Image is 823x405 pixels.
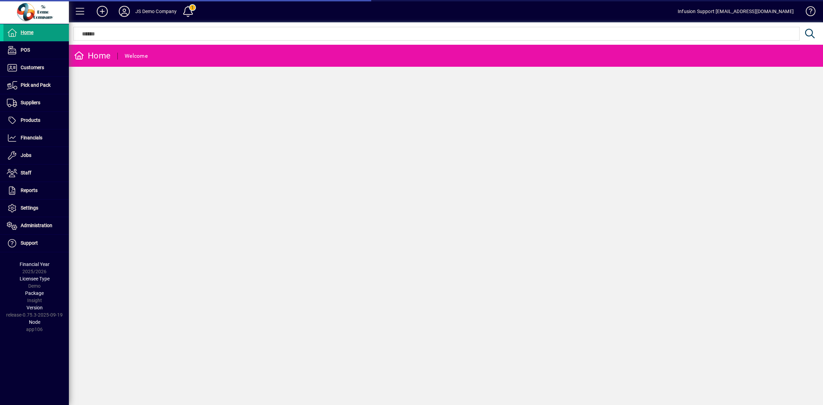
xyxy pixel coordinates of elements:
[27,305,43,310] span: Version
[801,1,814,24] a: Knowledge Base
[3,94,69,111] a: Suppliers
[21,82,51,88] span: Pick and Pack
[3,164,69,182] a: Staff
[21,188,38,193] span: Reports
[135,6,177,17] div: JS Demo Company
[678,6,794,17] div: Infusion Support [EMAIL_ADDRESS][DOMAIN_NAME]
[20,276,50,281] span: Licensee Type
[21,100,40,105] span: Suppliers
[25,290,44,296] span: Package
[21,240,38,246] span: Support
[3,59,69,76] a: Customers
[113,5,135,18] button: Profile
[21,152,31,158] span: Jobs
[3,217,69,234] a: Administration
[21,170,31,175] span: Staff
[3,42,69,59] a: POS
[3,200,69,217] a: Settings
[3,182,69,199] a: Reports
[21,223,52,228] span: Administration
[3,77,69,94] a: Pick and Pack
[21,205,38,211] span: Settings
[21,117,40,123] span: Products
[21,47,30,53] span: POS
[21,30,33,35] span: Home
[20,262,50,267] span: Financial Year
[21,65,44,70] span: Customers
[91,5,113,18] button: Add
[21,135,42,140] span: Financials
[3,129,69,147] a: Financials
[125,51,148,62] div: Welcome
[3,235,69,252] a: Support
[3,112,69,129] a: Products
[3,147,69,164] a: Jobs
[29,319,40,325] span: Node
[74,50,111,61] div: Home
